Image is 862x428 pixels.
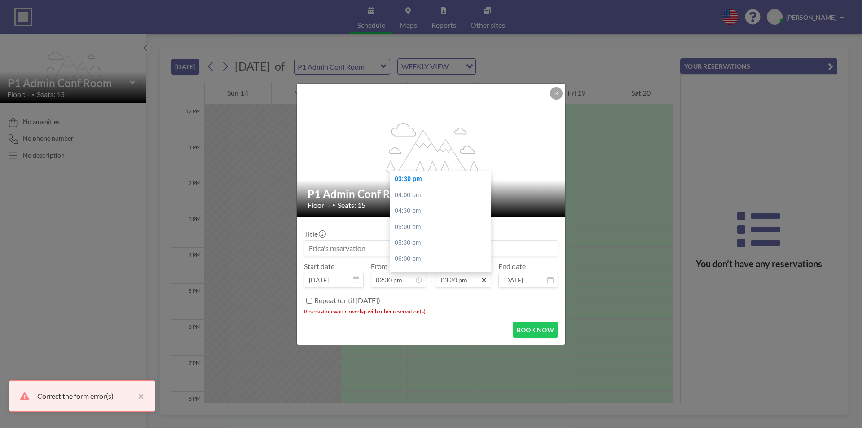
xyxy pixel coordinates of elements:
div: 03:30 pm [390,171,495,187]
label: End date [498,262,526,271]
label: From [371,262,387,271]
div: 05:00 pm [390,219,495,235]
li: Reservation would overlap with other reservation(s) [304,308,558,315]
div: 06:00 pm [390,251,495,267]
div: 06:30 pm [390,267,495,283]
label: Start date [304,262,334,271]
label: Repeat (until [DATE]) [314,296,380,305]
div: Correct the form error(s) [37,391,133,402]
button: close [133,391,144,402]
button: BOOK NOW [513,322,558,338]
span: Floor: - [308,201,330,210]
div: 04:30 pm [390,203,495,219]
label: Title [304,229,325,238]
span: Seats: 15 [338,201,365,210]
div: 05:30 pm [390,235,495,251]
div: 04:00 pm [390,187,495,203]
input: Erica's reservation [304,241,558,256]
h2: P1 Admin Conf Room [308,187,555,201]
span: • [332,202,335,208]
span: - [430,265,432,285]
